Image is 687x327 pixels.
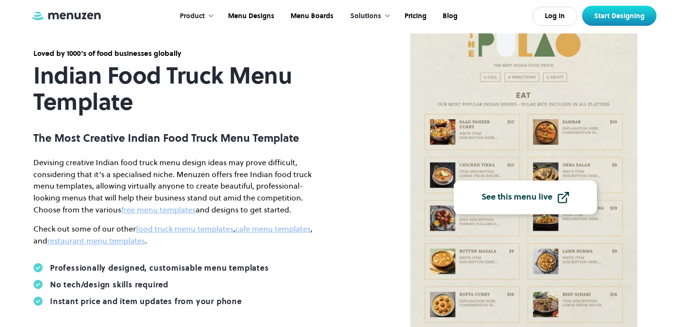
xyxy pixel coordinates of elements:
[33,48,320,59] div: Loved by 1000's of food businesses globally
[180,11,205,21] div: Product
[33,132,320,144] p: The Most Creative Indian Food Truck Menu Template
[454,180,597,214] a: See this menu live
[50,280,168,289] div: No tech/design skills required
[281,1,341,31] a: Menu Boards
[47,235,145,246] a: restaurant menu templates
[33,157,320,216] p: Devising creative Indian food truck menu design ideas may prove difficult, considering that it’s ...
[532,7,577,26] a: Log In
[434,1,465,31] a: Blog
[481,193,552,201] div: See this menu live
[396,1,434,31] a: Pricing
[170,1,219,31] div: Product
[582,6,656,26] a: Start Designing
[50,296,242,306] div: Instant price and item updates from your phone
[33,223,320,247] p: Check out some of our other , , and .
[341,1,396,31] div: Solutions
[350,11,381,21] div: Solutions
[33,63,320,115] h1: Indian Food Truck Menu Template
[136,223,233,234] a: food truck menu templates
[219,1,281,31] a: Menu Designs
[50,263,269,273] div: Professionally designed, customisable menu templates
[235,223,311,234] a: cafe menu templates
[121,204,196,215] a: free menu templates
